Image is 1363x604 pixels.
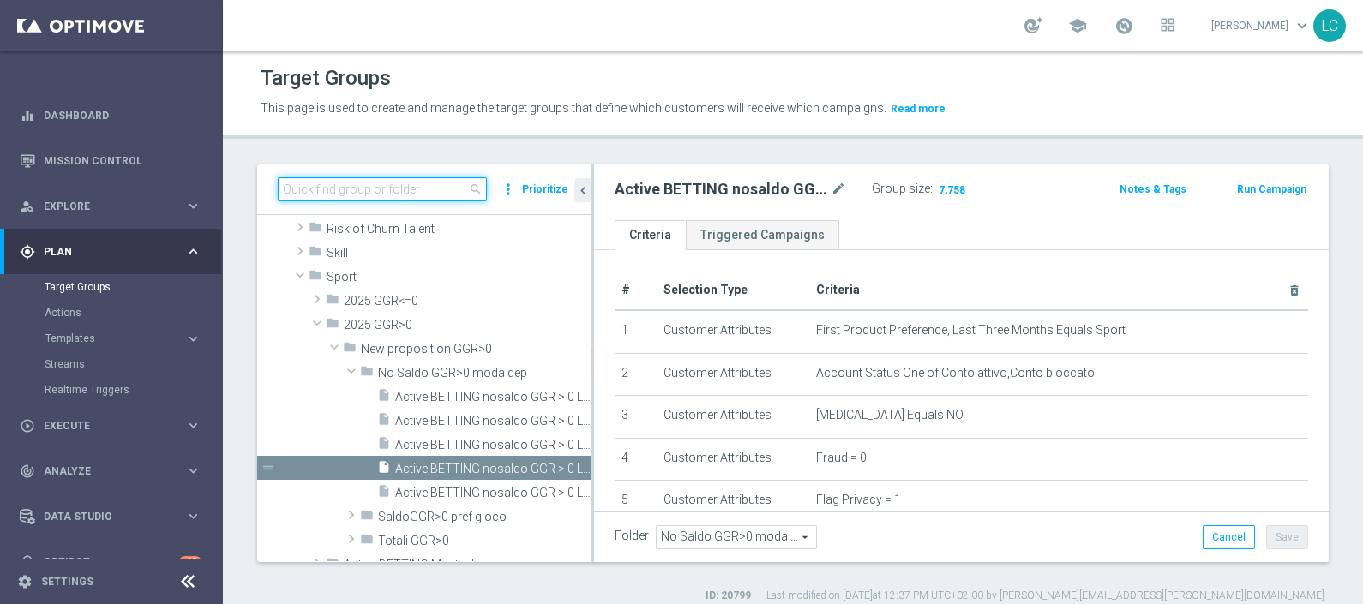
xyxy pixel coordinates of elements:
[45,383,178,397] a: Realtime Triggers
[344,294,591,308] span: 2025 GGR&lt;=0
[816,323,1126,338] span: First Product Preference, Last Three Months Equals Sport
[327,246,591,260] span: Skill
[615,438,657,481] td: 4
[20,539,201,584] div: Optibot
[20,554,35,570] i: lightbulb
[44,511,185,522] span: Data Studio
[361,342,591,356] span: New proposition GGR&gt;0
[327,222,591,236] span: Risk of Churn Talent
[872,182,930,196] label: Group size
[395,390,591,404] span: Active BETTING nosaldo GGR &gt; 0 L3M
[19,464,202,478] button: track_changes Analyze keyboard_arrow_right
[44,247,185,257] span: Plan
[816,366,1095,380] span: Account Status One of Conto attivo,Conto bloccato
[45,306,178,320] a: Actions
[575,182,591,199] i: chevron_left
[20,199,35,214] i: person_search
[1235,180,1308,199] button: Run Campaign
[1266,525,1308,549] button: Save
[378,534,591,548] span: Totali GGR&gt;0
[20,509,185,524] div: Data Studio
[889,99,947,118] button: Read more
[326,556,339,576] i: folder
[20,244,185,260] div: Plan
[615,271,657,310] th: #
[657,481,809,523] td: Customer Attributes
[19,154,202,168] button: Mission Control
[615,220,686,250] a: Criteria
[44,201,185,212] span: Explore
[19,419,202,433] button: play_circle_outline Execute keyboard_arrow_right
[377,436,391,456] i: insert_drive_file
[657,353,809,396] td: Customer Attributes
[261,101,886,115] span: This page is used to create and manage the target groups that define which customers will receive...
[657,438,809,481] td: Customer Attributes
[44,539,179,584] a: Optibot
[615,529,649,543] label: Folder
[377,460,391,480] i: insert_drive_file
[615,481,657,523] td: 5
[19,510,202,523] div: Data Studio keyboard_arrow_right
[20,199,185,214] div: Explore
[657,396,809,439] td: Customer Attributes
[261,66,391,91] h1: Target Groups
[1068,16,1087,35] span: school
[1203,525,1255,549] button: Cancel
[185,331,201,347] i: keyboard_arrow_right
[185,463,201,479] i: keyboard_arrow_right
[395,486,591,500] span: Active BETTING nosaldo GGR &gt; 0 L3M NODEPL3M
[395,462,591,476] span: Active BETTING nosaldo GGR &gt; 0 L3M modeM
[185,508,201,524] i: keyboard_arrow_right
[309,220,322,240] i: folder
[20,138,201,183] div: Mission Control
[657,310,809,353] td: Customer Attributes
[706,589,751,603] label: ID: 20799
[326,316,339,336] i: folder
[360,532,374,552] i: folder
[19,109,202,123] button: equalizer Dashboard
[766,589,1324,603] label: Last modified on [DATE] at 12:37 PM UTC+02:00 by [PERSON_NAME][EMAIL_ADDRESS][PERSON_NAME][DOMAIN...
[17,574,33,589] i: settings
[45,333,185,344] div: Templates
[574,178,591,202] button: chevron_left
[831,179,846,200] i: mode_edit
[19,555,202,569] div: lightbulb Optibot +10
[327,270,591,284] span: Sport
[816,283,860,296] span: Criteria
[615,396,657,439] td: 3
[185,243,201,260] i: keyboard_arrow_right
[343,340,357,360] i: folder
[20,108,35,123] i: equalizer
[19,200,202,213] button: person_search Explore keyboard_arrow_right
[615,310,657,353] td: 1
[45,357,178,371] a: Streams
[179,556,201,567] div: +10
[20,463,185,479] div: Analyze
[45,326,221,351] div: Templates
[45,377,221,403] div: Realtime Triggers
[20,463,35,479] i: track_changes
[377,484,391,504] i: insert_drive_file
[500,177,517,201] i: more_vert
[816,451,867,465] span: Fraud = 0
[1293,16,1312,35] span: keyboard_arrow_down
[686,220,839,250] a: Triggered Campaigns
[930,182,933,196] label: :
[360,364,374,384] i: folder
[360,508,374,528] i: folder
[395,414,591,428] span: Active BETTING nosaldo GGR &gt; 0 L3M modeH
[20,418,185,434] div: Execute
[816,408,964,422] span: [MEDICAL_DATA] Equals NO
[19,245,202,259] div: gps_fixed Plan keyboard_arrow_right
[937,183,967,200] span: 7,758
[44,93,201,138] a: Dashboard
[185,417,201,434] i: keyboard_arrow_right
[20,418,35,434] i: play_circle_outline
[44,138,201,183] a: Mission Control
[377,388,391,408] i: insert_drive_file
[378,510,591,524] span: SaldoGGR&gt;0 pref gioco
